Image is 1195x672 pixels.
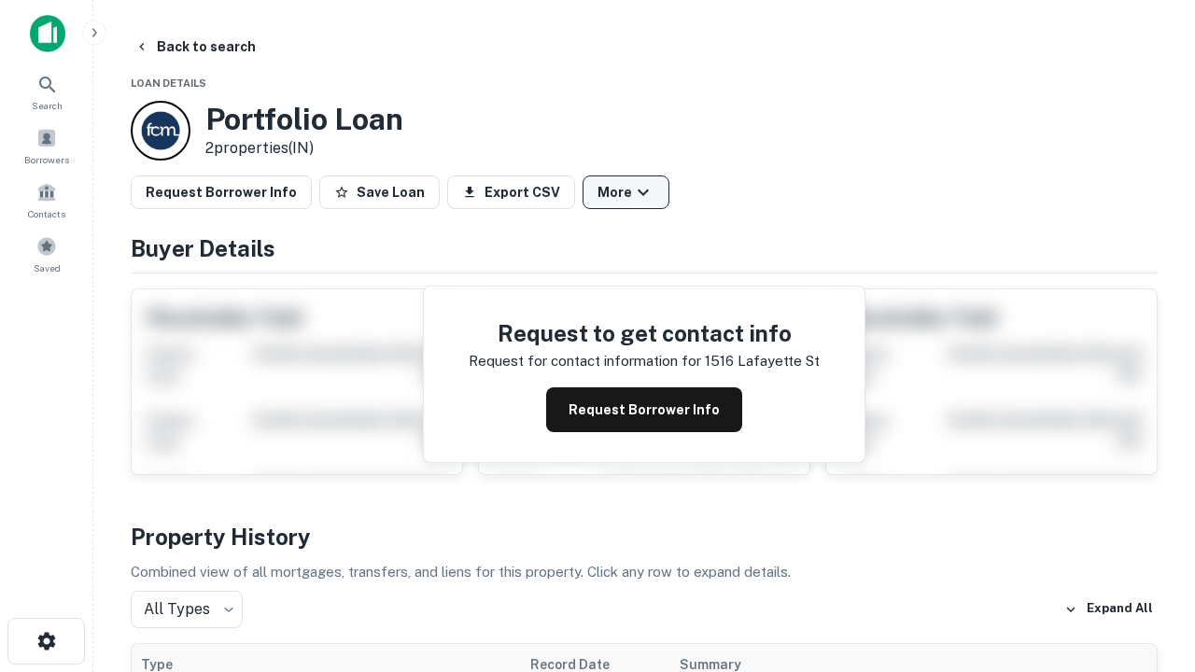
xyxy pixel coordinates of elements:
button: Expand All [1060,595,1158,623]
h3: Portfolio Loan [205,102,403,137]
a: Contacts [6,175,88,225]
img: capitalize-icon.png [30,15,65,52]
button: More [583,175,669,209]
p: Request for contact information for [469,350,701,372]
p: 2 properties (IN) [205,137,403,160]
span: Borrowers [24,152,69,167]
p: 1516 lafayette st [705,350,820,372]
span: Loan Details [131,77,206,89]
span: Contacts [28,206,65,221]
h4: Property History [131,520,1158,553]
button: Request Borrower Info [546,387,742,432]
button: Save Loan [319,175,440,209]
h4: Request to get contact info [469,316,820,350]
button: Back to search [127,30,263,63]
p: Combined view of all mortgages, transfers, and liens for this property. Click any row to expand d... [131,561,1158,583]
h4: Buyer Details [131,231,1158,265]
button: Request Borrower Info [131,175,312,209]
a: Search [6,66,88,117]
button: Export CSV [447,175,575,209]
div: All Types [131,591,243,628]
a: Saved [6,229,88,279]
a: Borrowers [6,120,88,171]
span: Saved [34,260,61,275]
span: Search [32,98,63,113]
iframe: Chat Widget [1102,463,1195,553]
